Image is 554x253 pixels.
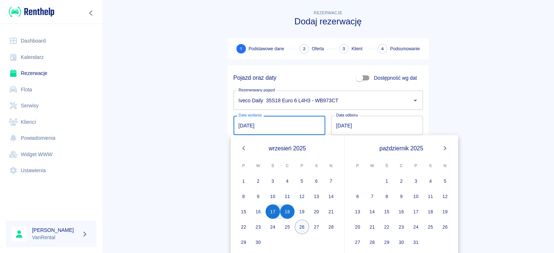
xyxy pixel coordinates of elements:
button: 27 [350,235,365,249]
button: 4 [280,174,295,188]
button: 17 [409,204,423,219]
button: 15 [380,204,394,219]
button: 22 [380,220,394,234]
span: poniedziałek [237,158,250,173]
button: 31 [409,235,423,249]
button: 30 [394,235,409,249]
a: Flota [6,82,97,98]
a: Renthelp logo [6,6,54,18]
button: 16 [251,204,266,219]
span: Oferta [312,46,324,52]
span: wtorek [366,158,379,173]
label: Data odbioru [336,112,358,118]
button: 8 [380,189,394,203]
h5: Pojazd oraz daty [233,74,276,82]
button: 28 [324,220,338,234]
button: 28 [365,235,380,249]
span: Podsumowanie [390,46,420,52]
button: 17 [266,204,280,219]
button: 26 [295,220,309,234]
button: 21 [324,204,338,219]
button: 20 [350,220,365,234]
span: poniedziałek [351,158,364,173]
a: Rezerwacje [6,65,97,82]
a: Serwisy [6,98,97,114]
button: 4 [423,174,438,188]
button: 27 [309,220,324,234]
button: 18 [423,204,438,219]
span: czwartek [281,158,294,173]
button: 24 [409,220,423,234]
button: 16 [394,204,409,219]
button: 10 [266,189,280,203]
span: Podstawowe dane [249,46,284,52]
span: sobota [424,158,437,173]
span: 4 [381,45,384,53]
label: Rezerwowany pojazd [239,87,275,93]
button: 5 [438,174,452,188]
span: piątek [409,158,423,173]
span: Dostępność wg dat [374,74,417,82]
button: 2 [251,174,266,188]
label: Data wydania [239,112,262,118]
span: niedziela [439,158,452,173]
span: wrzesień 2025 [269,144,306,153]
button: 1 [380,174,394,188]
button: 18 [280,204,295,219]
span: czwartek [395,158,408,173]
button: Zwiń nawigację [86,8,97,18]
button: 1 [236,174,251,188]
button: 14 [365,204,380,219]
span: środa [266,158,279,173]
a: Kalendarz [6,49,97,66]
span: 2 [303,45,306,53]
p: VanRental [32,234,79,241]
img: Renthelp logo [9,6,54,18]
button: 3 [409,174,423,188]
span: Rezerwacje [314,11,342,15]
span: październik 2025 [380,144,423,153]
button: 19 [295,204,309,219]
button: 24 [266,220,280,234]
button: 6 [350,189,365,203]
button: 9 [394,189,409,203]
button: 11 [423,189,438,203]
span: 3 [342,45,345,53]
button: 23 [394,220,409,234]
button: 8 [236,189,251,203]
button: 7 [365,189,380,203]
button: 29 [380,235,394,249]
button: 6 [309,174,324,188]
input: DD.MM.YYYY [331,116,423,135]
button: 25 [423,220,438,234]
a: Widget WWW [6,146,97,163]
a: Dashboard [6,33,97,49]
a: Klienci [6,114,97,130]
h6: [PERSON_NAME] [32,226,79,234]
span: 1 [240,45,242,53]
button: 13 [309,189,324,203]
button: 12 [295,189,309,203]
button: 15 [236,204,251,219]
button: 2 [394,174,409,188]
button: 25 [280,220,295,234]
button: 7 [324,174,338,188]
input: DD.MM.YYYY [233,116,325,135]
button: 23 [251,220,266,234]
button: 10 [409,189,423,203]
button: 5 [295,174,309,188]
button: 13 [350,204,365,219]
button: 20 [309,204,324,219]
a: Ustawienia [6,162,97,179]
span: Klient [351,46,362,52]
span: sobota [310,158,323,173]
button: 26 [438,220,452,234]
span: niedziela [325,158,338,173]
button: 30 [251,235,266,249]
span: wtorek [252,158,265,173]
button: Otwórz [410,95,420,106]
button: 12 [438,189,452,203]
button: 22 [236,220,251,234]
span: piątek [295,158,309,173]
button: 29 [236,235,251,249]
